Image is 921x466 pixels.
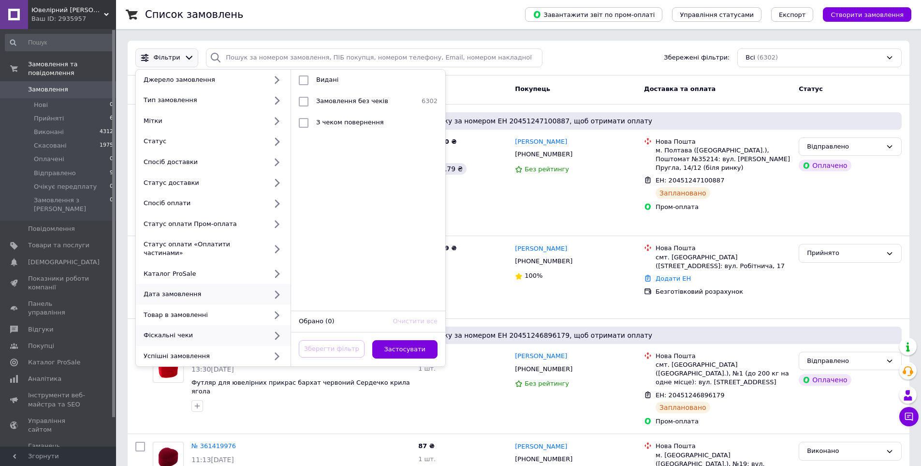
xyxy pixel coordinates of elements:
[656,253,791,271] div: смт. [GEOGRAPHIC_DATA] ([STREET_ADDRESS]: вул. Робітнича, 17
[525,165,569,173] span: Без рейтингу
[656,417,791,426] div: Пром-оплата
[34,169,76,178] span: Відправлено
[513,363,574,376] div: [PHONE_NUMBER]
[34,141,67,150] span: Скасовані
[191,365,234,373] span: 13:30[DATE]
[757,54,778,61] span: (6302)
[779,11,806,18] span: Експорт
[140,137,267,146] div: Статус
[140,270,267,278] div: Каталог ProSale
[664,53,730,62] span: Збережені фільтри:
[316,119,384,126] span: З чеком повернення
[771,7,814,22] button: Експорт
[316,76,338,83] span: Видані
[656,391,724,399] span: ЕН: 20451246896179
[515,244,567,254] a: [PERSON_NAME]
[110,182,113,191] span: 0
[153,352,184,383] a: Фото товару
[418,442,435,450] span: 87 ₴
[140,179,267,187] div: Статус доставки
[140,199,267,208] div: Спосіб оплати
[513,453,574,466] div: [PHONE_NUMBER]
[799,374,851,386] div: Оплачено
[140,158,267,166] div: Спосіб доставки
[110,196,113,213] span: 0
[28,241,89,250] span: Товари та послуги
[656,287,791,296] div: Безготівковий розрахунок
[799,85,823,92] span: Статус
[140,290,267,299] div: Дата замовлення
[513,255,574,268] div: [PHONE_NUMBER]
[140,96,267,105] div: Тип замовлення
[515,137,567,147] a: [PERSON_NAME]
[110,101,113,109] span: 0
[515,442,567,451] a: [PERSON_NAME]
[191,442,236,450] a: № 361419976
[525,380,569,387] span: Без рейтингу
[28,358,80,367] span: Каталог ProSale
[28,85,68,94] span: Замовлення
[656,146,791,173] div: м. Полтава ([GEOGRAPHIC_DATA].), Поштомат №35214: вул. [PERSON_NAME] Пругла, 14/12 (біля ринку)
[154,53,180,62] span: Фільтри
[525,7,662,22] button: Завантажити звіт по пром-оплаті
[28,225,75,233] span: Повідомлення
[140,352,267,361] div: Успішні замовлення
[28,60,116,77] span: Замовлення та повідомлення
[823,7,911,22] button: Створити замовлення
[680,11,754,18] span: Управління статусами
[656,203,791,211] div: Пром-оплата
[656,275,691,282] a: Додати ЕН
[656,187,710,199] div: Заплановано
[100,128,113,136] span: 4312
[139,331,898,340] span: Надішліть посилку за номером ЕН 20451246896179, щоб отримати оплату
[525,272,542,279] span: 100%
[28,325,53,334] span: Відгуки
[656,177,724,184] span: ЕН: 20451247100887
[515,352,567,361] a: [PERSON_NAME]
[899,407,919,426] button: Чат з покупцем
[295,317,389,326] div: Обрано (0)
[644,85,716,92] span: Доставка та оплата
[672,7,761,22] button: Управління статусами
[145,9,243,20] h1: Список замовлень
[418,455,436,463] span: 1 шт.
[100,141,113,150] span: 1975
[191,379,410,395] span: Футляр для ювелірних прикрас бархат червоний Сердечко крила ягола
[807,356,882,366] div: Відправлено
[28,300,89,317] span: Панель управління
[140,311,267,319] div: Товар в замовленні
[110,114,113,123] span: 6
[140,240,267,257] div: Статус оплати «Оплатити частинами»
[807,142,882,152] div: Відправлено
[140,117,267,125] div: Мітки
[153,352,183,382] img: Фото товару
[656,352,791,361] div: Нова Пошта
[799,160,851,171] div: Оплачено
[656,402,710,413] div: Заплановано
[5,34,114,51] input: Пошук
[206,48,542,67] input: Пошук за номером замовлення, ПІБ покупця, номером телефону, Email, номером накладної
[831,11,904,18] span: Створити замовлення
[34,128,64,136] span: Виконані
[656,244,791,253] div: Нова Пошта
[807,446,882,456] div: Виконано
[513,148,574,161] div: [PHONE_NUMBER]
[372,340,438,359] button: Застосувати
[34,196,110,213] span: Замовлення з [PERSON_NAME]
[110,169,113,178] span: 9
[34,114,64,123] span: Прийняті
[31,6,104,15] span: Ювелірний Дім Каштан
[746,53,755,62] span: Всі
[139,116,898,126] span: Надішліть посилку за номером ЕН 20451247100887, щоб отримати оплату
[418,365,436,372] span: 1 шт.
[140,220,267,228] div: Статус оплати Пром-оплата
[813,11,911,18] a: Створити замовлення
[807,248,882,258] div: Прийнято
[28,375,61,383] span: Аналітика
[28,442,89,459] span: Гаманець компанії
[422,97,438,106] span: 6302
[656,361,791,387] div: смт. [GEOGRAPHIC_DATA] ([GEOGRAPHIC_DATA].), №1 (до 200 кг на одне місце): вул. [STREET_ADDRESS]
[28,258,100,267] span: [DEMOGRAPHIC_DATA]
[28,391,89,408] span: Інструменти веб-майстра та SEO
[31,15,116,23] div: Ваш ID: 2935957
